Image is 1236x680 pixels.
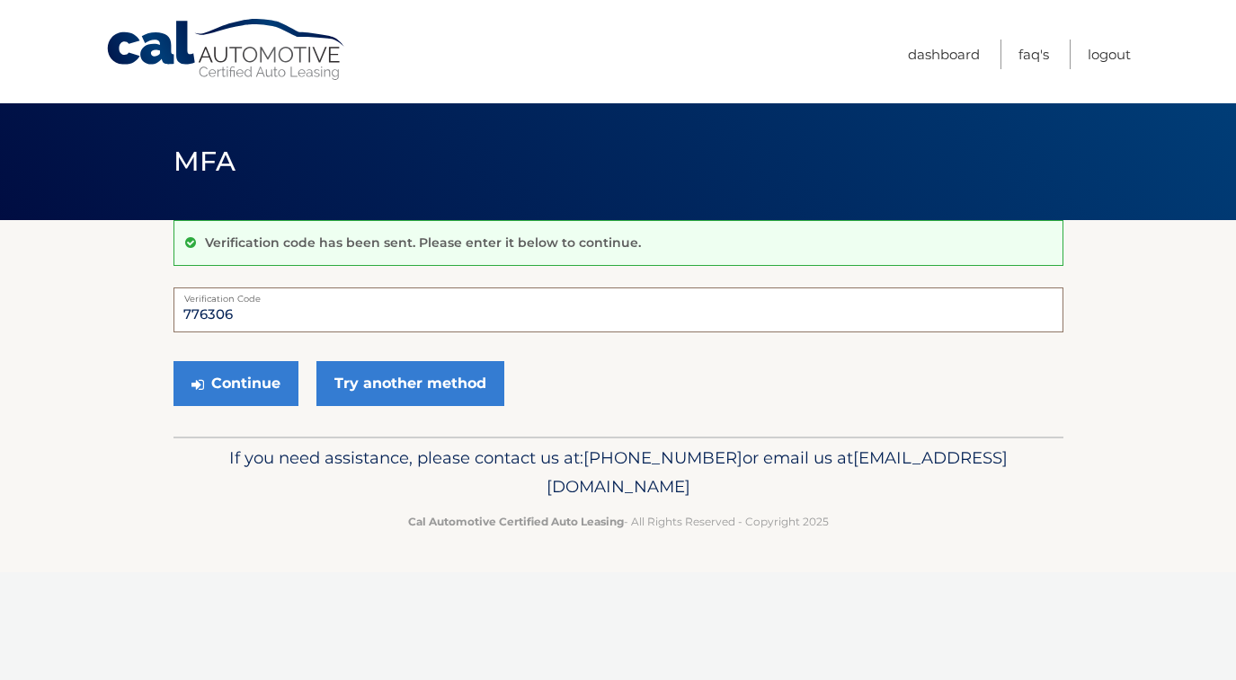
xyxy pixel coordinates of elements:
[547,447,1008,497] span: [EMAIL_ADDRESS][DOMAIN_NAME]
[908,40,980,69] a: Dashboard
[205,234,641,251] p: Verification code has been sent. Please enter it below to continue.
[173,287,1063,302] label: Verification Code
[105,18,348,82] a: Cal Automotive
[185,444,1052,501] p: If you need assistance, please contact us at: or email us at
[316,361,504,406] a: Try another method
[1088,40,1131,69] a: Logout
[173,145,236,178] span: MFA
[408,515,624,528] strong: Cal Automotive Certified Auto Leasing
[185,512,1052,531] p: - All Rights Reserved - Copyright 2025
[173,361,298,406] button: Continue
[1018,40,1049,69] a: FAQ's
[173,287,1063,332] input: Verification Code
[583,447,742,468] span: [PHONE_NUMBER]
